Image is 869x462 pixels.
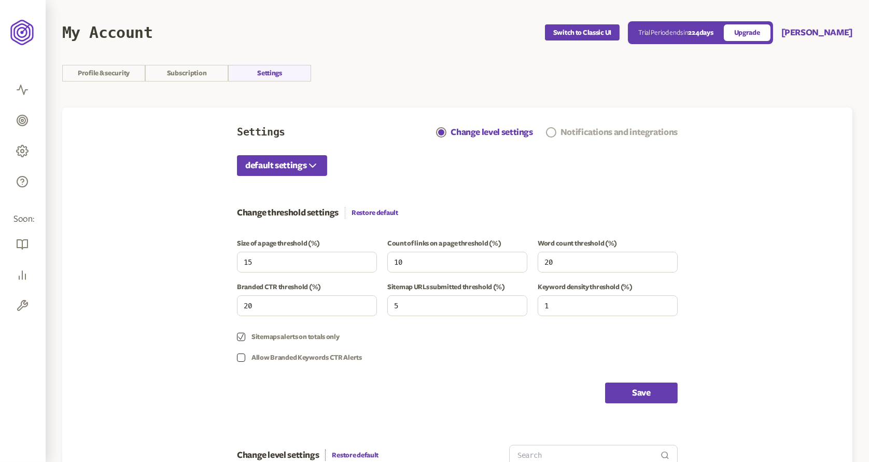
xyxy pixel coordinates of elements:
div: Notifications and integrations [560,126,678,139]
label: Sitemap URLs submitted threshold (%) [387,283,527,291]
a: Change level settings [436,126,532,139]
span: Soon: [13,213,32,225]
button: Switch to Classic UI [545,24,620,40]
button: Save [605,383,678,403]
h1: My Account [62,23,152,42]
label: Word count threshold (%) [538,239,678,248]
label: Count of links on a page threshold (%) [387,239,527,248]
a: Upgrade [724,24,770,41]
h4: Change threshold settings [237,207,345,219]
label: Branded CTR threshold (%) [237,283,377,291]
button: Restore default [332,451,379,459]
p: Trial Period ends in [638,29,713,37]
a: Notifications and integrations [546,126,678,139]
h4: Change level settings [237,450,326,461]
span: 224 days [689,29,713,36]
span: Sitemaps alerts on totals only [251,333,340,341]
button: [PERSON_NAME] [781,26,852,39]
h3: Settings [237,126,285,139]
a: Profile & security [62,65,145,81]
label: Keyword density threshold (%) [538,283,678,291]
a: Subscription [145,65,228,81]
button: Restore default [352,209,398,217]
span: Allow Branded Keywords CTR Alerts [251,354,362,362]
label: Size of a page threshold (%) [237,239,377,248]
a: Settings [228,65,311,81]
button: default settings [237,155,327,176]
div: Change level settings [451,126,532,139]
